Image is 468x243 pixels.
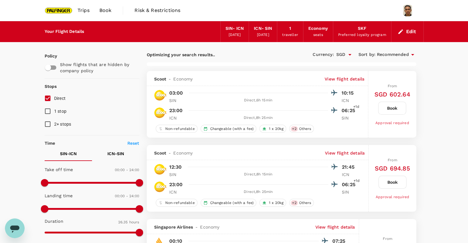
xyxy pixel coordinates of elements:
span: Economy [200,224,219,230]
p: ICN [342,97,357,104]
p: Landing time [45,193,73,199]
div: Direct , 8h 25min [188,189,329,195]
span: Changeable (with a fee) [208,200,256,206]
p: 06:25 [342,107,357,114]
p: 10:15 [342,89,357,97]
div: Changeable (with a fee) [201,199,256,207]
p: Reset [127,140,139,146]
span: + 2 [291,200,298,206]
span: Recommended [377,51,409,58]
img: TR [154,107,166,119]
p: View flight details [325,76,364,82]
p: ICN [169,115,185,121]
h6: SGD 694.85 [375,163,410,173]
div: Your Flight Details [45,28,84,35]
p: ICN [169,189,185,195]
p: View flight details [325,150,365,156]
span: Others [297,200,314,206]
div: SIN - ICN [226,25,244,32]
span: - [166,150,173,156]
img: Palfinger Asia Pacific Pte Ltd [45,4,73,17]
div: 1 x 20kg [259,199,286,207]
div: seats [313,32,323,38]
div: SKF [358,25,366,32]
div: +2Others [289,125,314,133]
span: Direct [54,96,66,101]
p: Duration [45,218,63,224]
p: Take off time [45,167,73,173]
span: Economy [173,76,193,82]
span: Scoot [154,150,166,156]
span: + 2 [291,126,298,131]
p: 12:30 [169,163,182,171]
h6: SGD 602.64 [374,89,410,99]
span: Currency : [313,51,334,58]
span: Non-refundable [163,126,197,131]
div: Non-refundable [156,199,198,207]
span: - [193,224,200,230]
img: TR [154,89,166,101]
img: TR [154,181,166,193]
div: Non-refundable [156,125,198,133]
span: 1 x 20kg [266,126,286,131]
div: Preferred loyalty program [338,32,386,38]
p: Show flights that are hidden by company policy [60,61,135,74]
p: 23:00 [169,107,183,114]
p: 23:00 [169,181,183,188]
span: Approval required [375,121,409,125]
span: 00:00 - 24:00 [115,194,139,198]
div: +2Others [289,199,314,207]
img: TR [154,163,166,175]
span: 00:00 - 24:00 [115,168,139,172]
span: 1 x 20kg [266,200,286,206]
p: SIN - ICN [60,151,77,157]
div: traveller [282,32,298,38]
p: Time [45,140,55,146]
span: Economy [173,150,193,156]
span: Book [99,7,112,14]
p: 03:00 [169,89,183,97]
span: - [166,76,173,82]
div: ICN - SIN [254,25,272,32]
button: Open [346,50,354,59]
div: Changeable (with a fee) [201,125,256,133]
span: Others [297,126,314,131]
div: Direct , 8h 25min [188,115,328,121]
span: 1 stop [54,109,67,114]
span: Approval required [375,195,409,199]
p: View flight details [315,224,355,230]
span: Trips [78,7,90,14]
span: From [388,158,397,162]
p: SIN [342,189,357,195]
span: Changeable (with a fee) [208,126,256,131]
div: Direct , 6h 15min [188,97,328,104]
p: 21:45 [342,163,357,171]
span: From [387,84,397,88]
p: ICN - SIN [107,151,124,157]
button: Edit [396,27,418,37]
button: Book [378,102,406,115]
p: ICN [342,171,357,178]
p: SIN [169,171,185,178]
span: 26.35 hours [118,220,139,224]
div: 1 x 20kg [259,125,286,133]
button: Book [378,176,406,189]
div: Direct , 8h 15min [188,171,329,178]
iframe: Button to launch messaging window [5,218,25,238]
div: 1 [289,25,291,32]
span: 2+ stops [54,122,71,127]
strong: Stops [45,84,57,89]
span: Singapore Airlines [154,224,193,230]
p: SIN [342,115,357,121]
span: +1d [353,104,359,110]
p: SIN [169,97,185,104]
span: Sort by : [358,51,375,58]
p: Policy [45,53,50,59]
p: Optimizing your search results.. [147,52,282,58]
span: Risk & Restrictions [134,7,180,14]
span: From [383,237,392,241]
img: Muhammad Fauzi Bin Ali Akbar [402,4,414,17]
span: +1d [354,178,360,184]
div: Economy [308,25,328,32]
div: [DATE] [229,32,241,38]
